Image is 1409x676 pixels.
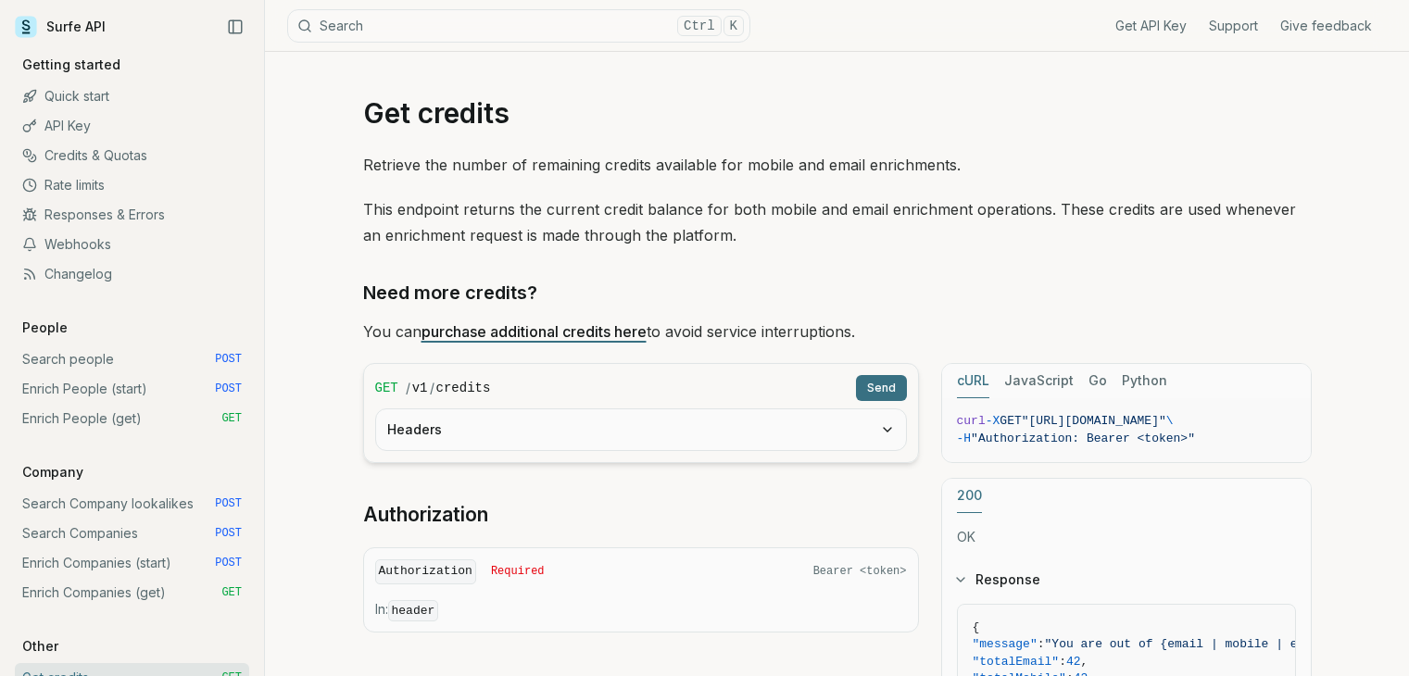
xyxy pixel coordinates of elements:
[363,278,537,307] a: Need more credits?
[406,379,410,397] span: /
[215,382,242,396] span: POST
[1038,637,1045,651] span: :
[412,379,428,397] code: v1
[1081,655,1088,669] span: ,
[215,352,242,367] span: POST
[15,319,75,337] p: People
[856,375,907,401] button: Send
[15,141,249,170] a: Credits & Quotas
[986,414,1000,428] span: -X
[1280,17,1372,35] a: Give feedback
[677,16,722,36] kbd: Ctrl
[388,600,439,621] code: header
[491,564,545,579] span: Required
[15,111,249,141] a: API Key
[363,502,488,528] a: Authorization
[376,409,906,450] button: Headers
[15,344,249,374] a: Search people POST
[215,556,242,570] span: POST
[15,463,91,482] p: Company
[971,432,1195,445] span: "Authorization: Bearer <token>"
[15,578,249,607] a: Enrich Companies (get) GET
[436,379,491,397] code: credits
[973,620,980,634] span: {
[15,259,249,289] a: Changelog
[1122,364,1167,398] button: Python
[430,379,434,397] span: /
[363,196,1312,248] p: This endpoint returns the current credit balance for both mobile and email enrichment operations....
[942,556,1311,604] button: Response
[957,414,986,428] span: curl
[973,655,1060,669] span: "totalEmail"
[15,548,249,578] a: Enrich Companies (start) POST
[15,404,249,433] a: Enrich People (get) GET
[15,56,128,74] p: Getting started
[375,600,907,620] p: In:
[287,9,750,43] button: SearchCtrlK
[215,496,242,511] span: POST
[1022,414,1166,428] span: "[URL][DOMAIN_NAME]"
[15,519,249,548] a: Search Companies POST
[813,564,907,579] span: Bearer <token>
[957,432,972,445] span: -H
[15,374,249,404] a: Enrich People (start) POST
[15,489,249,519] a: Search Company lookalikes POST
[957,479,982,513] button: 200
[1088,364,1107,398] button: Go
[215,526,242,541] span: POST
[15,170,249,200] a: Rate limits
[15,200,249,230] a: Responses & Errors
[221,585,242,600] span: GET
[1066,655,1081,669] span: 42
[15,81,249,111] a: Quick start
[363,152,1312,178] p: Retrieve the number of remaining credits available for mobile and email enrichments.
[723,16,744,36] kbd: K
[957,364,989,398] button: cURL
[957,528,1296,546] p: OK
[375,559,476,584] code: Authorization
[1166,414,1174,428] span: \
[1000,414,1021,428] span: GET
[15,230,249,259] a: Webhooks
[1115,17,1187,35] a: Get API Key
[363,96,1312,130] h1: Get credits
[363,319,1312,344] p: You can to avoid service interruptions.
[1004,364,1074,398] button: JavaScript
[421,322,647,341] a: purchase additional credits here
[1209,17,1258,35] a: Support
[1059,655,1066,669] span: :
[221,13,249,41] button: Collapse Sidebar
[15,637,66,656] p: Other
[221,411,242,426] span: GET
[375,379,398,397] span: GET
[973,637,1038,651] span: "message"
[15,13,106,41] a: Surfe API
